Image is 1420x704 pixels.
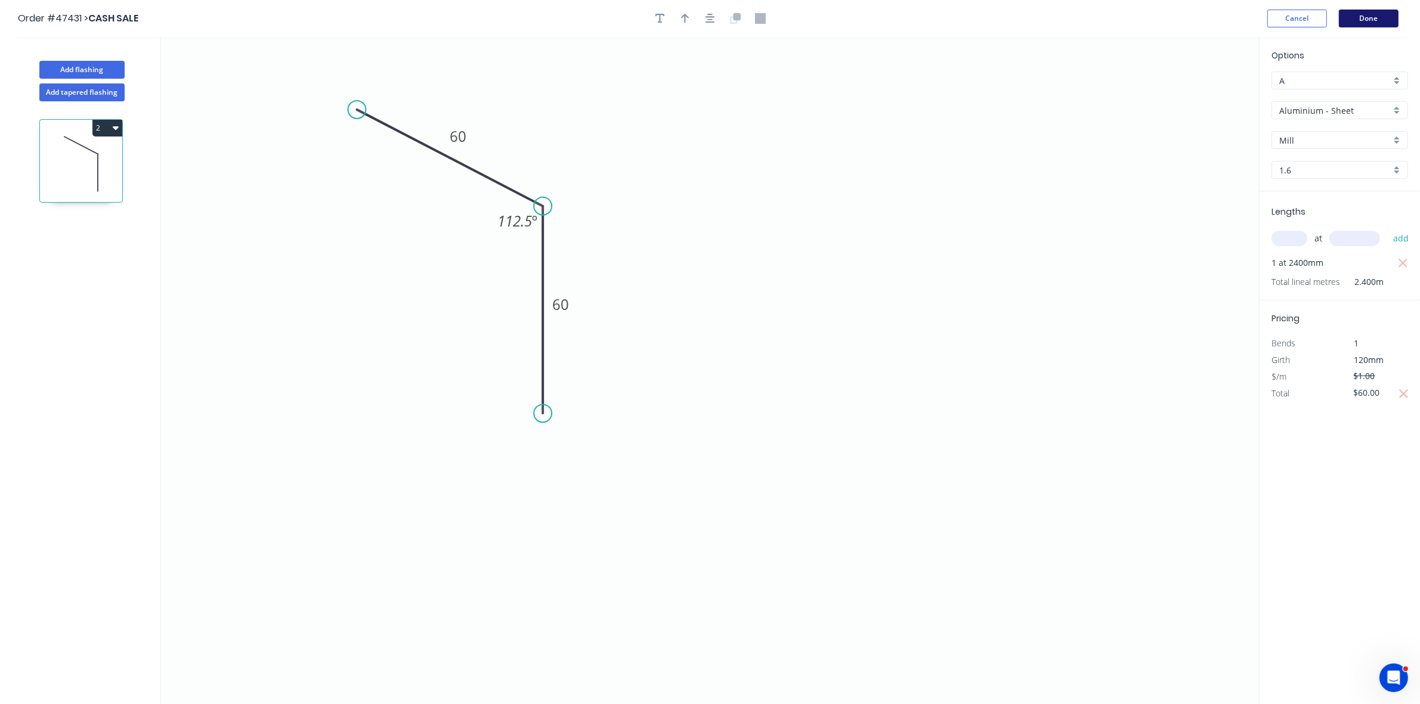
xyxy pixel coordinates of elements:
[532,211,537,231] tspan: º
[39,83,125,101] button: Add tapered flashing
[1340,274,1384,290] span: 2.400m
[552,294,569,314] tspan: 60
[1379,663,1408,692] iframe: Intercom live chat
[39,61,125,79] button: Add flashing
[1314,230,1322,247] span: at
[1279,134,1391,147] input: Colour
[18,11,88,25] span: Order #47431 >
[1354,337,1359,349] span: 1
[450,126,466,146] tspan: 60
[1267,10,1327,27] button: Cancel
[1271,387,1289,399] span: Total
[1279,104,1391,117] input: Material
[1387,228,1415,249] button: add
[88,11,138,25] span: CASH SALE
[92,120,122,137] button: 2
[1271,274,1340,290] span: Total lineal metres
[1279,75,1391,87] input: Price level
[1271,354,1290,365] span: Girth
[1271,255,1323,271] span: 1 at 2400mm
[1271,49,1304,61] span: Options
[1271,371,1286,382] span: $/m
[1279,164,1391,176] input: Thickness
[1271,337,1295,349] span: Bends
[1271,312,1300,324] span: Pricing
[161,37,1259,704] svg: 0
[1354,354,1384,365] span: 120mm
[497,211,532,231] tspan: 112.5
[1339,10,1399,27] button: Done
[1271,206,1305,218] span: Lengths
